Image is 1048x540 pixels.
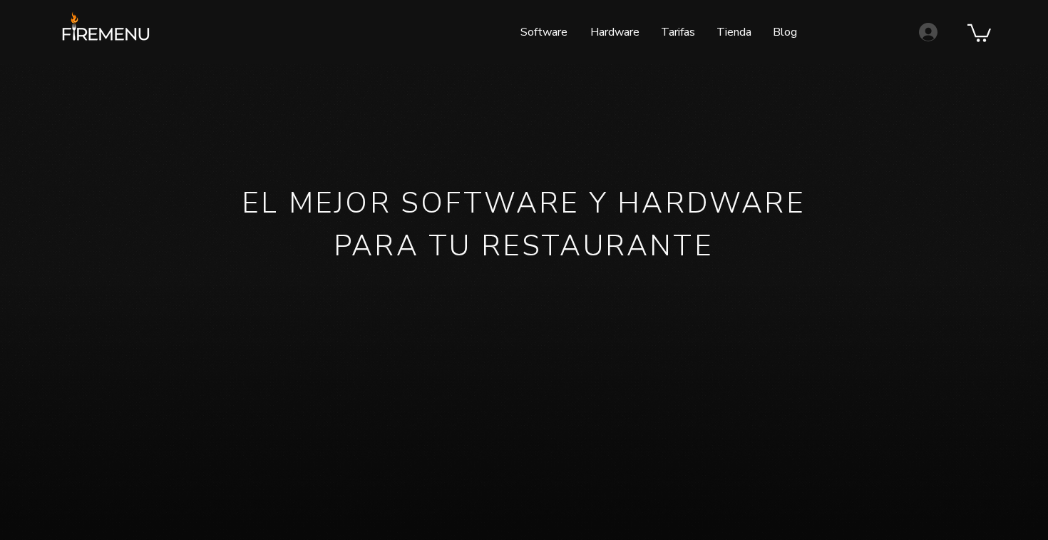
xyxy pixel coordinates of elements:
nav: Sitio [405,14,808,50]
img: FireMenu logo [57,11,155,52]
p: Blog [766,14,804,50]
span: EL MEJOR SOFTWARE Y HARDWARE PARA TU RESTAURANTE [242,184,806,265]
p: Hardware [583,14,647,50]
a: Tienda [706,14,762,50]
p: Tienda [709,14,759,50]
a: Software [510,14,577,50]
p: Software [513,14,575,50]
a: Tarifas [650,14,706,50]
a: Hardware [577,14,650,50]
a: Blog [762,14,808,50]
p: Tarifas [654,14,702,50]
